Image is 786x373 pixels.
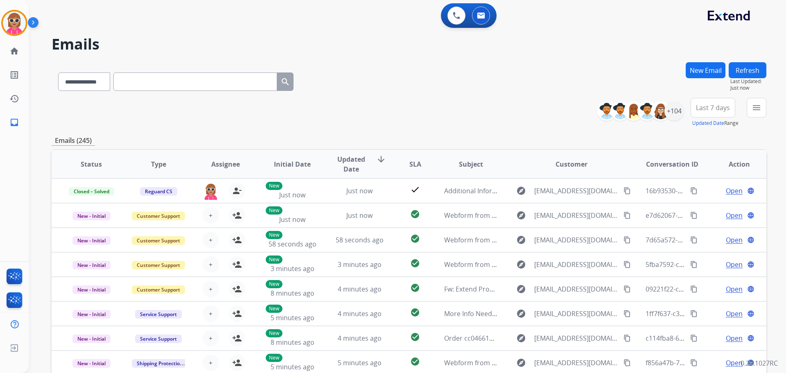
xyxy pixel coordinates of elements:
[9,70,19,80] mat-icon: list_alt
[534,358,619,368] span: [EMAIL_ADDRESS][DOMAIN_NAME]
[444,211,630,220] span: Webform from [EMAIL_ADDRESS][DOMAIN_NAME] on [DATE]
[338,309,382,318] span: 4 minutes ago
[266,280,282,288] p: New
[271,313,314,322] span: 5 minutes ago
[409,159,421,169] span: SLA
[135,335,182,343] span: Service Support
[410,307,420,317] mat-icon: check_circle
[336,235,384,244] span: 58 seconds ago
[516,333,526,343] mat-icon: explore
[266,206,282,215] p: New
[646,358,769,367] span: f856a47b-7485-4fe0-9240-870145464693
[646,159,698,169] span: Conversation ID
[140,187,177,196] span: Reguard CS
[271,289,314,298] span: 8 minutes ago
[516,186,526,196] mat-icon: explore
[274,159,311,169] span: Initial Date
[726,284,743,294] span: Open
[623,261,631,268] mat-icon: content_copy
[623,187,631,194] mat-icon: content_copy
[690,261,698,268] mat-icon: content_copy
[516,309,526,319] mat-icon: explore
[376,154,386,164] mat-icon: arrow_downward
[623,212,631,219] mat-icon: content_copy
[232,235,242,245] mat-icon: person_add
[730,78,766,85] span: Last Updated:
[232,210,242,220] mat-icon: person_add
[623,310,631,317] mat-icon: content_copy
[690,359,698,366] mat-icon: content_copy
[747,310,754,317] mat-icon: language
[646,211,771,220] span: e7d62067-73cc-4e9d-82ec-fdb0a7847d45
[232,358,242,368] mat-icon: person_add
[646,186,772,195] span: 16b93530-89c8-4695-b0b9-c27670e6a778
[534,333,619,343] span: [EMAIL_ADDRESS][DOMAIN_NAME]
[209,284,212,294] span: +
[203,207,219,224] button: +
[280,77,290,87] mat-icon: search
[747,236,754,244] mat-icon: language
[516,235,526,245] mat-icon: explore
[444,260,630,269] span: Webform from [EMAIL_ADDRESS][DOMAIN_NAME] on [DATE]
[516,284,526,294] mat-icon: explore
[690,335,698,342] mat-icon: content_copy
[271,264,314,273] span: 3 minutes ago
[646,260,771,269] span: 5fba7592-c349-495b-b90e-d50306894655
[132,212,185,220] span: Customer Support
[209,260,212,269] span: +
[269,240,316,249] span: 58 seconds ago
[410,234,420,244] mat-icon: check_circle
[664,101,684,121] div: +104
[726,235,743,245] span: Open
[741,358,778,368] p: 0.20.1027RC
[266,354,282,362] p: New
[72,212,111,220] span: New - Initial
[266,182,282,190] p: New
[726,309,743,319] span: Open
[203,355,219,371] button: +
[729,62,766,78] button: Refresh
[444,309,679,318] span: More Info Needed: 35d26410-daec-4e65-880a-082f73551bf7 [PERSON_NAME]
[410,185,420,194] mat-icon: check
[209,333,212,343] span: +
[333,154,370,174] span: Updated Date
[444,235,630,244] span: Webform from [EMAIL_ADDRESS][DOMAIN_NAME] on [DATE]
[410,209,420,219] mat-icon: check_circle
[72,359,111,368] span: New - Initial
[690,236,698,244] mat-icon: content_copy
[338,260,382,269] span: 3 minutes ago
[726,210,743,220] span: Open
[209,235,212,245] span: +
[232,333,242,343] mat-icon: person_add
[691,98,735,118] button: Last 7 days
[72,335,111,343] span: New - Initial
[203,305,219,322] button: +
[747,187,754,194] mat-icon: language
[726,186,743,196] span: Open
[690,187,698,194] mat-icon: content_copy
[203,183,219,200] img: agent-avatar
[516,210,526,220] mat-icon: explore
[346,211,373,220] span: Just now
[279,190,305,199] span: Just now
[410,357,420,366] mat-icon: check_circle
[271,362,314,371] span: 5 minutes ago
[69,187,114,196] span: Closed – Solved
[209,358,212,368] span: +
[534,284,619,294] span: [EMAIL_ADDRESS][DOMAIN_NAME]
[730,85,766,91] span: Just now
[646,334,769,343] span: c114fba8-6e29-43e5-a6c4-b688bdf3ac68
[203,330,219,346] button: +
[232,309,242,319] mat-icon: person_add
[623,335,631,342] mat-icon: content_copy
[692,120,724,127] button: Updated Date
[266,231,282,239] p: New
[72,285,111,294] span: New - Initial
[444,358,630,367] span: Webform from [EMAIL_ADDRESS][DOMAIN_NAME] on [DATE]
[747,285,754,293] mat-icon: language
[690,310,698,317] mat-icon: content_copy
[623,285,631,293] mat-icon: content_copy
[279,215,305,224] span: Just now
[132,261,185,269] span: Customer Support
[534,210,619,220] span: [EMAIL_ADDRESS][DOMAIN_NAME]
